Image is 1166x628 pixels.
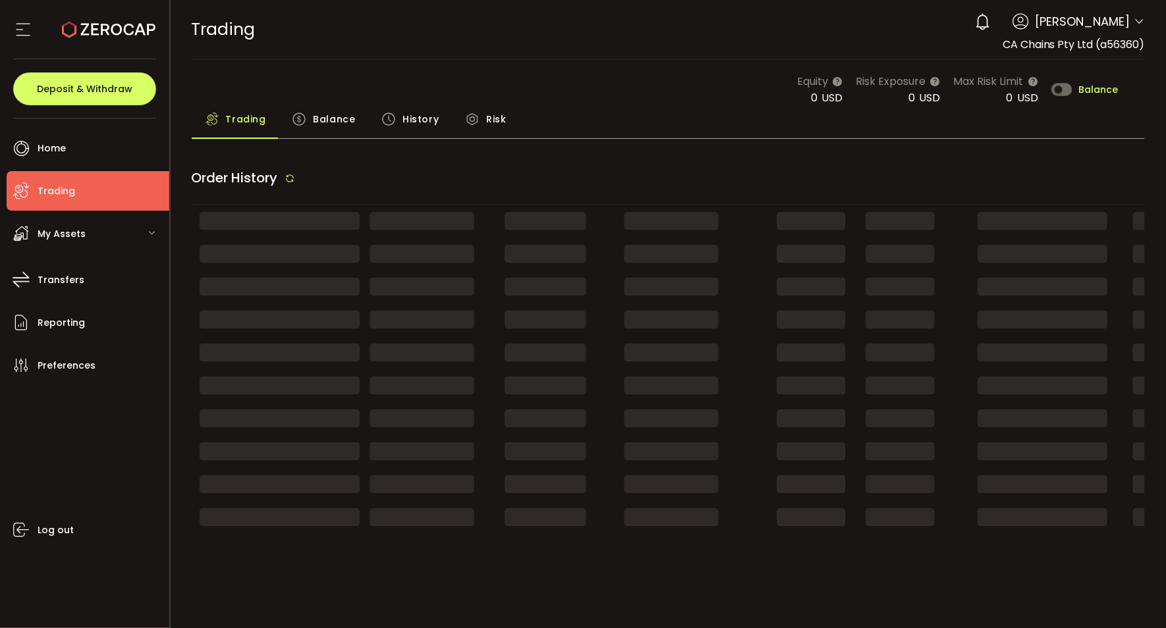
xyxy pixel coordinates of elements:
[822,90,843,105] span: USD
[38,271,84,290] span: Transfers
[920,90,941,105] span: USD
[38,139,66,158] span: Home
[313,106,355,132] span: Balance
[856,73,926,90] span: Risk Exposure
[909,90,916,105] span: 0
[38,313,85,332] span: Reporting
[38,224,86,244] span: My Assets
[486,106,506,132] span: Risk
[1003,37,1145,52] span: CA Chains Pty Ltd (a56360)
[38,521,74,540] span: Log out
[192,18,256,41] span: Trading
[37,84,132,93] span: Deposit & Withdraw
[798,73,829,90] span: Equity
[1017,90,1038,105] span: USD
[192,169,278,187] span: Order History
[38,182,75,201] span: Trading
[812,90,818,105] span: 0
[38,356,96,375] span: Preferences
[1036,13,1130,30] span: [PERSON_NAME]
[954,73,1024,90] span: Max Risk Limit
[226,106,266,132] span: Trading
[1079,85,1119,94] span: Balance
[13,72,156,105] button: Deposit & Withdraw
[1007,90,1013,105] span: 0
[403,106,439,132] span: History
